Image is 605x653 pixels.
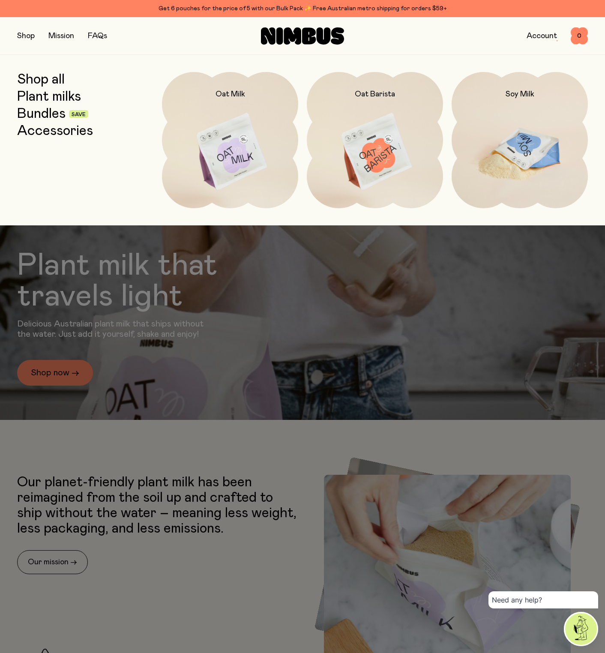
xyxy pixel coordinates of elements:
[488,591,598,608] div: Need any help?
[216,89,245,99] h2: Oat Milk
[72,112,86,117] span: Save
[17,106,66,122] a: Bundles
[506,89,534,99] h2: Soy Milk
[355,89,395,99] h2: Oat Barista
[17,72,65,87] a: Shop all
[565,613,597,645] img: agent
[17,3,588,14] div: Get 6 pouches for the price of 5 with our Bulk Pack ✨ Free Australian metro shipping for orders $59+
[452,72,588,208] a: Soy Milk
[162,72,298,208] a: Oat Milk
[527,32,557,40] a: Account
[571,27,588,45] button: 0
[88,32,107,40] a: FAQs
[17,89,81,105] a: Plant milks
[48,32,74,40] a: Mission
[307,72,443,208] a: Oat Barista
[17,123,93,139] a: Accessories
